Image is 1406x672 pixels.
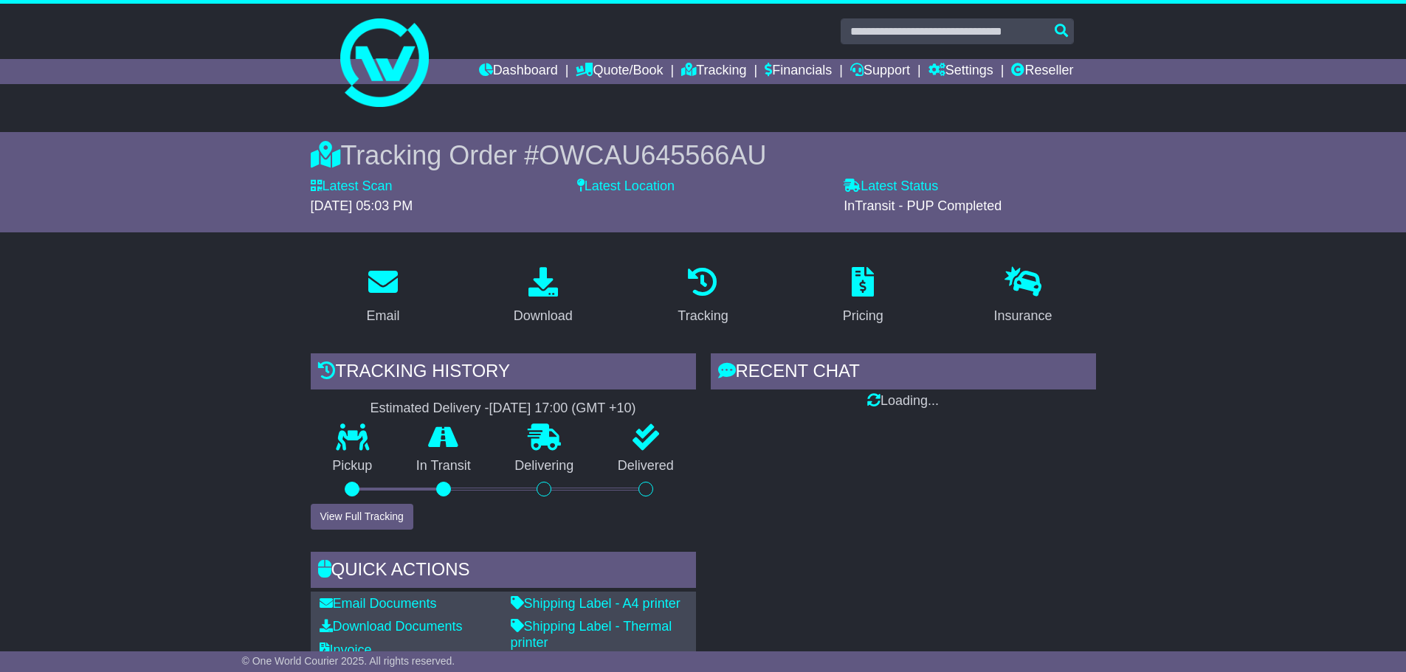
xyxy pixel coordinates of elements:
a: Support [850,59,910,84]
a: Insurance [985,262,1062,331]
label: Latest Scan [311,179,393,195]
div: Pricing [843,306,883,326]
div: Tracking Order # [311,139,1096,171]
a: Tracking [668,262,737,331]
div: Estimated Delivery - [311,401,696,417]
label: Latest Location [577,179,675,195]
a: Tracking [681,59,746,84]
div: Loading... [711,393,1096,409]
a: Download Documents [320,619,463,634]
div: RECENT CHAT [711,353,1096,393]
a: Shipping Label - Thermal printer [511,619,672,650]
a: Settings [928,59,993,84]
div: Tracking history [311,353,696,393]
div: [DATE] 17:00 (GMT +10) [489,401,636,417]
span: InTransit - PUP Completed [844,198,1002,213]
a: Invoice [320,642,372,657]
div: Quick Actions [311,552,696,592]
a: Financials [765,59,832,84]
div: Tracking [678,306,728,326]
p: Delivering [493,458,596,474]
a: Pricing [833,262,893,331]
a: Shipping Label - A4 printer [511,596,680,611]
a: Reseller [1011,59,1073,84]
p: In Transit [394,458,493,474]
span: © One World Courier 2025. All rights reserved. [242,655,455,667]
div: Email [366,306,399,326]
div: Download [514,306,573,326]
a: Download [504,262,582,331]
a: Quote/Book [576,59,663,84]
label: Latest Status [844,179,938,195]
a: Email [356,262,409,331]
a: Dashboard [479,59,558,84]
button: View Full Tracking [311,504,413,530]
span: OWCAU645566AU [539,140,766,170]
p: Pickup [311,458,395,474]
a: Email Documents [320,596,437,611]
span: [DATE] 05:03 PM [311,198,413,213]
div: Insurance [994,306,1052,326]
p: Delivered [596,458,696,474]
